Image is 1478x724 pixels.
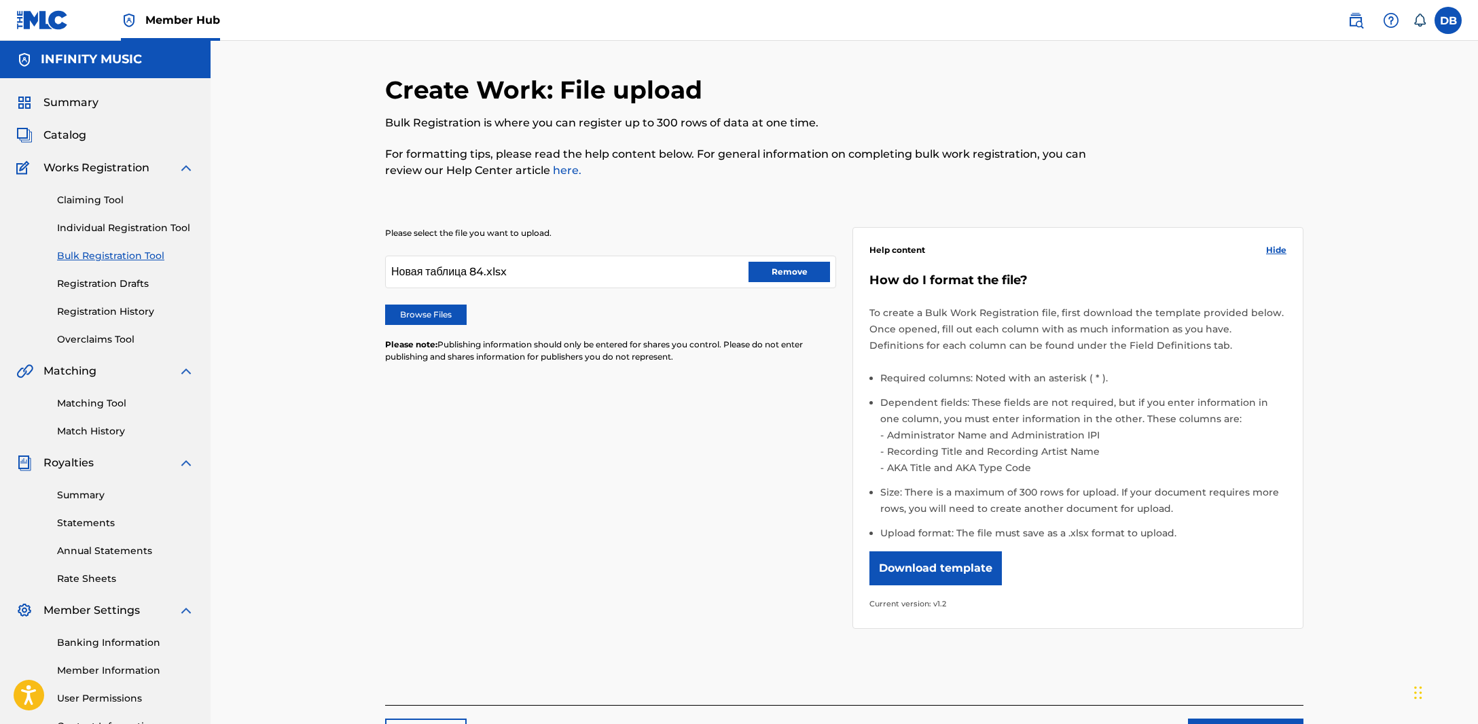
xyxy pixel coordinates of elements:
[57,193,194,207] a: Claiming Tool
[1410,659,1478,724] iframe: Chat Widget
[869,596,1286,612] p: Current version: v1.2
[880,394,1286,484] li: Dependent fields: These fields are not required, but if you enter information in one column, you ...
[43,363,96,379] span: Matching
[43,602,140,619] span: Member Settings
[57,544,194,558] a: Annual Statements
[869,244,925,256] span: Help content
[43,160,149,176] span: Works Registration
[385,339,836,363] p: Publishing information should only be entered for shares you control. Please do not enter publish...
[57,249,194,263] a: Bulk Registration Tool
[121,12,137,29] img: Top Rightsholder
[16,52,33,68] img: Accounts
[385,146,1092,179] p: For formatting tips, please read the help content below. For general information on completing bu...
[16,10,69,30] img: MLC Logo
[43,127,86,143] span: Catalog
[391,264,507,280] span: Новая таблица 84.xlsx
[57,305,194,319] a: Registration History
[16,602,33,619] img: Member Settings
[178,455,194,471] img: expand
[16,127,86,143] a: CatalogCatalog
[57,516,194,530] a: Statements
[385,227,836,239] p: Please select the file you want to upload.
[16,94,98,111] a: SummarySummary
[869,305,1286,354] p: To create a Bulk Work Registration file, first download the template provided below. Once opened,...
[57,636,194,650] a: Banking Information
[57,396,194,411] a: Matching Tool
[57,332,194,347] a: Overclaims Tool
[1342,7,1369,34] a: Public Search
[1440,492,1478,601] iframe: Resource Center
[884,443,1286,460] li: Recording Title and Recording Artist Name
[1413,14,1426,27] div: Notifications
[385,305,467,325] label: Browse Files
[385,75,709,105] h2: Create Work: File upload
[1266,244,1286,256] span: Hide
[178,363,194,379] img: expand
[1348,12,1364,29] img: search
[1414,672,1422,713] div: Drag
[16,455,33,471] img: Royalties
[41,52,142,67] h5: INFINITY MUSIC
[16,160,34,176] img: Works Registration
[57,424,194,438] a: Match History
[884,427,1286,443] li: Administrator Name and Administration IPI
[57,488,194,502] a: Summary
[880,484,1286,525] li: Size: There is a maximum of 300 rows for upload. If your document requires more rows, you will ne...
[57,663,194,678] a: Member Information
[1435,7,1462,34] div: User Menu
[884,460,1286,476] li: AKA Title and AKA Type Code
[749,262,830,282] button: Remove
[16,127,33,143] img: Catalog
[57,221,194,235] a: Individual Registration Tool
[1377,7,1405,34] div: Help
[1383,12,1399,29] img: help
[880,370,1286,394] li: Required columns: Noted with an asterisk ( * ).
[43,94,98,111] span: Summary
[178,602,194,619] img: expand
[869,551,1002,585] button: Download template
[550,164,581,177] a: here.
[43,455,94,471] span: Royalties
[880,525,1286,541] li: Upload format: The file must save as a .xlsx format to upload.
[385,115,1092,131] p: Bulk Registration is where you can register up to 300 rows of data at one time.
[145,12,220,28] span: Member Hub
[16,363,33,379] img: Matching
[57,691,194,706] a: User Permissions
[385,339,437,349] span: Please note:
[57,572,194,586] a: Rate Sheets
[178,160,194,176] img: expand
[57,277,194,291] a: Registration Drafts
[869,273,1286,288] h5: How do I format the file?
[16,94,33,111] img: Summary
